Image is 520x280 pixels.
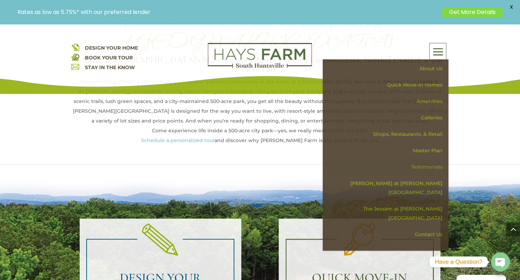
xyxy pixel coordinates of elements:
[208,63,312,69] a: hays farm homes huntsville development
[328,226,448,243] a: Contact Us
[506,2,517,12] span: X
[328,159,448,175] a: Testimonials
[85,45,138,51] a: DESIGN YOUR HOME
[328,60,448,77] a: About Us
[85,64,134,71] a: STAY IN THE KNOW
[328,142,448,159] a: Master Plan
[328,77,448,93] a: Quick Move-in Homes
[71,43,79,51] img: design your home
[85,54,132,61] a: BOOK YOUR TOUR
[72,126,449,135] div: Come experience life inside a 500-acre city park—yes, we really mean inside the park.
[442,7,503,17] a: Get More Details
[141,137,214,143] a: Schedule a personalized tour
[328,175,448,201] a: [PERSON_NAME] at [PERSON_NAME][GEOGRAPHIC_DATA]
[328,201,448,226] a: The Jessam at [PERSON_NAME][GEOGRAPHIC_DATA]
[208,43,312,68] img: Logo
[17,9,439,15] p: Rates as low as 5.75%* with our preferred lender
[328,126,448,142] a: Shops, Restaurants, & Retail
[71,53,79,61] img: book your home tour
[72,87,449,126] div: At [PERSON_NAME][GEOGRAPHIC_DATA], nature isn’t just a backdrop—it’s your front yard, backyard, a...
[328,93,448,110] a: Amenities
[72,135,449,145] p: and discover why [PERSON_NAME] Farm is the perfect fit for you.
[328,110,448,126] a: Galleries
